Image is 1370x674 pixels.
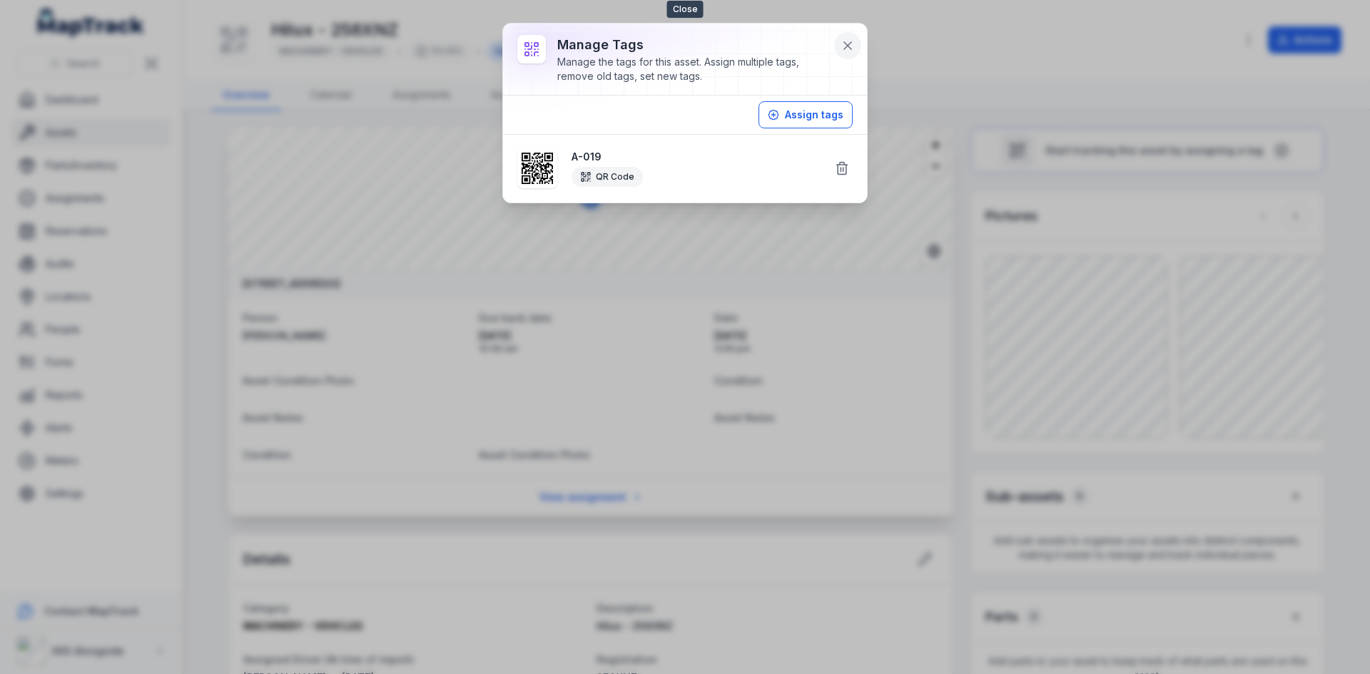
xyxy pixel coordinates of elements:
[667,1,704,18] span: Close
[758,101,853,128] button: Assign tags
[557,35,830,55] h3: Manage tags
[572,167,643,187] div: QR Code
[557,55,830,83] div: Manage the tags for this asset. Assign multiple tags, remove old tags, set new tags.
[572,150,823,164] strong: A-019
